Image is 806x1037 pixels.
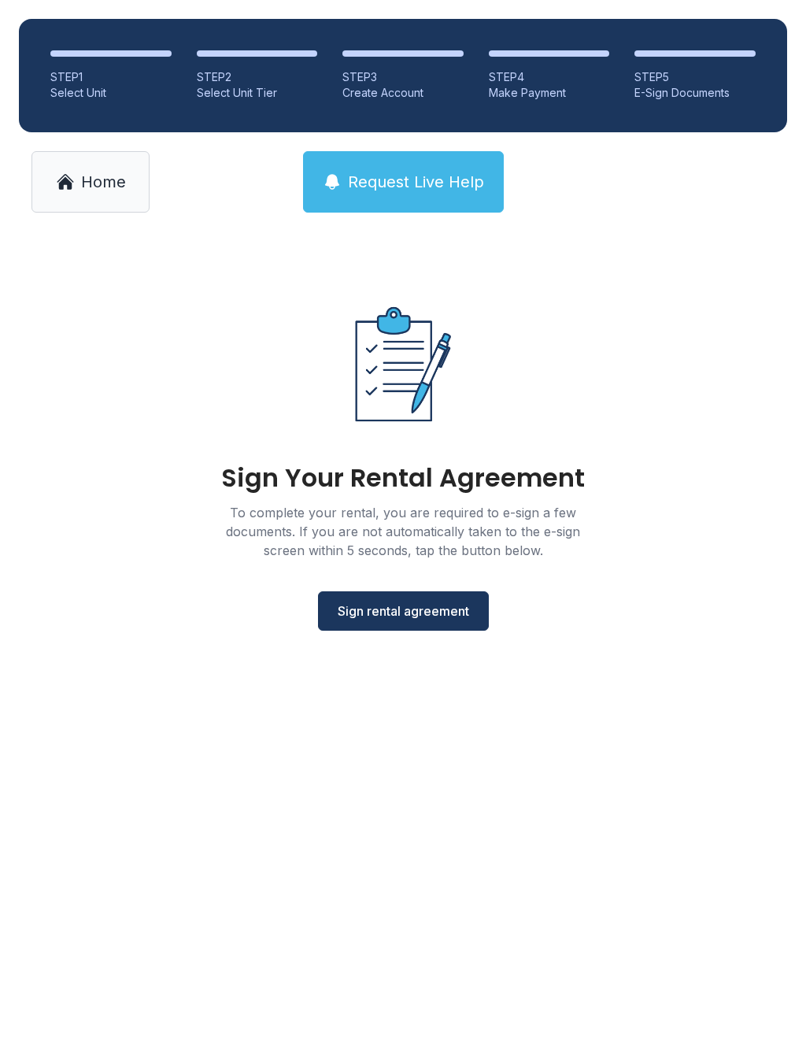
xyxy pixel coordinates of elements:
div: STEP 5 [634,69,756,85]
span: Home [81,171,126,193]
div: E-Sign Documents [634,85,756,101]
div: Select Unit Tier [197,85,318,101]
div: Make Payment [489,85,610,101]
div: Sign Your Rental Agreement [221,465,585,491]
div: STEP 3 [342,69,464,85]
div: Select Unit [50,85,172,101]
div: STEP 4 [489,69,610,85]
div: Create Account [342,85,464,101]
div: To complete your rental, you are required to e-sign a few documents. If you are not automatically... [206,503,600,560]
div: STEP 1 [50,69,172,85]
span: Sign rental agreement [338,602,469,620]
div: STEP 2 [197,69,318,85]
span: Request Live Help [348,171,484,193]
img: Rental agreement document illustration [321,282,485,446]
